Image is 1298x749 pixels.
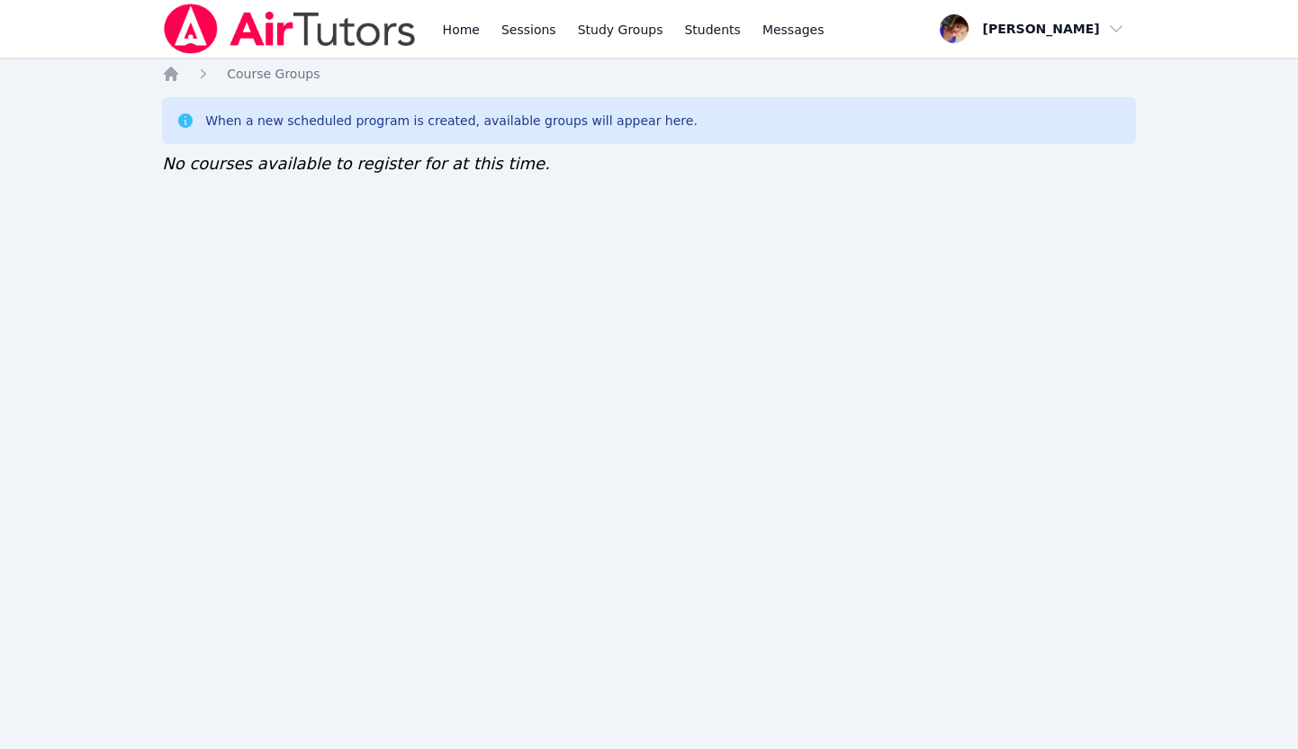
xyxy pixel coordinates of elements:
div: When a new scheduled program is created, available groups will appear here. [205,112,698,130]
span: No courses available to register for at this time. [162,154,550,173]
a: Course Groups [227,65,320,83]
span: Course Groups [227,67,320,81]
img: Air Tutors [162,4,417,54]
nav: Breadcrumb [162,65,1136,83]
span: Messages [762,21,825,39]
